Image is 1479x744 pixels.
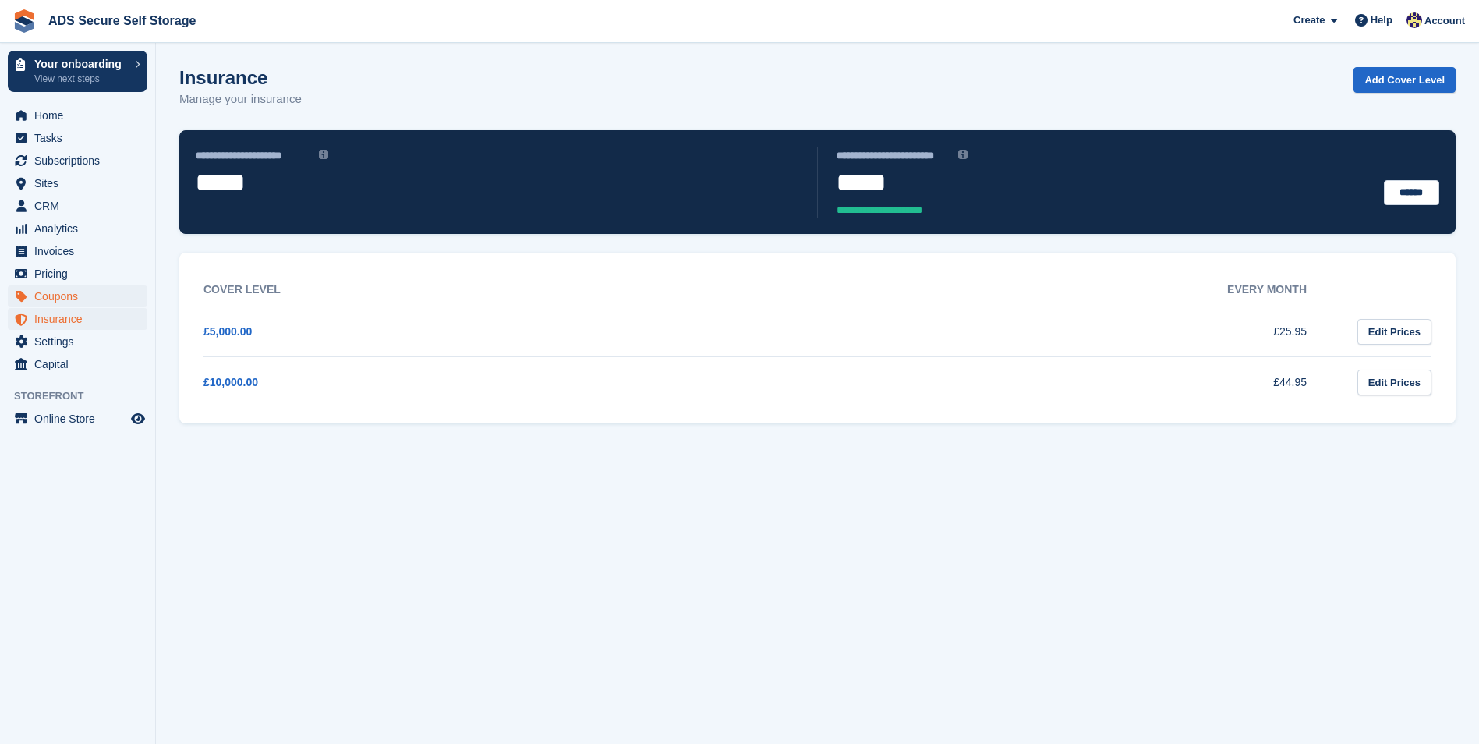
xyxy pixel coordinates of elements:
a: Edit Prices [1357,319,1431,345]
span: Analytics [34,218,128,239]
a: menu [8,127,147,149]
a: ADS Secure Self Storage [42,8,202,34]
a: menu [8,331,147,353]
span: Settings [34,331,128,353]
a: menu [8,195,147,217]
span: Coupons [34,285,128,307]
span: Pricing [34,263,128,285]
span: Storefront [14,388,155,404]
a: menu [8,172,147,194]
a: menu [8,240,147,262]
a: menu [8,285,147,307]
span: Sites [34,172,128,194]
img: icon-info-grey-7440780725fd019a000dd9b08b2336e03edf1995a4989e88bcd33f0948082b44.svg [958,150,968,159]
a: menu [8,353,147,375]
td: £25.95 [771,306,1339,357]
span: Insurance [34,308,128,330]
th: Cover Level [203,274,771,306]
span: Subscriptions [34,150,128,172]
span: Create [1293,12,1325,28]
span: Home [34,105,128,126]
img: Jay Ball [1406,12,1422,28]
span: Tasks [34,127,128,149]
span: Capital [34,353,128,375]
a: £5,000.00 [203,325,252,338]
a: menu [8,105,147,126]
span: Online Store [34,408,128,430]
td: £44.95 [771,357,1339,408]
a: Your onboarding View next steps [8,51,147,92]
p: Manage your insurance [179,90,302,108]
p: View next steps [34,72,127,86]
a: £10,000.00 [203,376,258,388]
span: Account [1424,13,1465,29]
a: menu [8,150,147,172]
a: Add Cover Level [1353,67,1456,93]
span: CRM [34,195,128,217]
a: Edit Prices [1357,370,1431,395]
span: Invoices [34,240,128,262]
a: menu [8,263,147,285]
span: Help [1371,12,1392,28]
a: Preview store [129,409,147,428]
a: menu [8,218,147,239]
h1: Insurance [179,67,302,88]
a: menu [8,408,147,430]
a: menu [8,308,147,330]
img: stora-icon-8386f47178a22dfd0bd8f6a31ec36ba5ce8667c1dd55bd0f319d3a0aa187defe.svg [12,9,36,33]
th: Every month [771,274,1339,306]
p: Your onboarding [34,58,127,69]
img: icon-info-grey-7440780725fd019a000dd9b08b2336e03edf1995a4989e88bcd33f0948082b44.svg [319,150,328,159]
